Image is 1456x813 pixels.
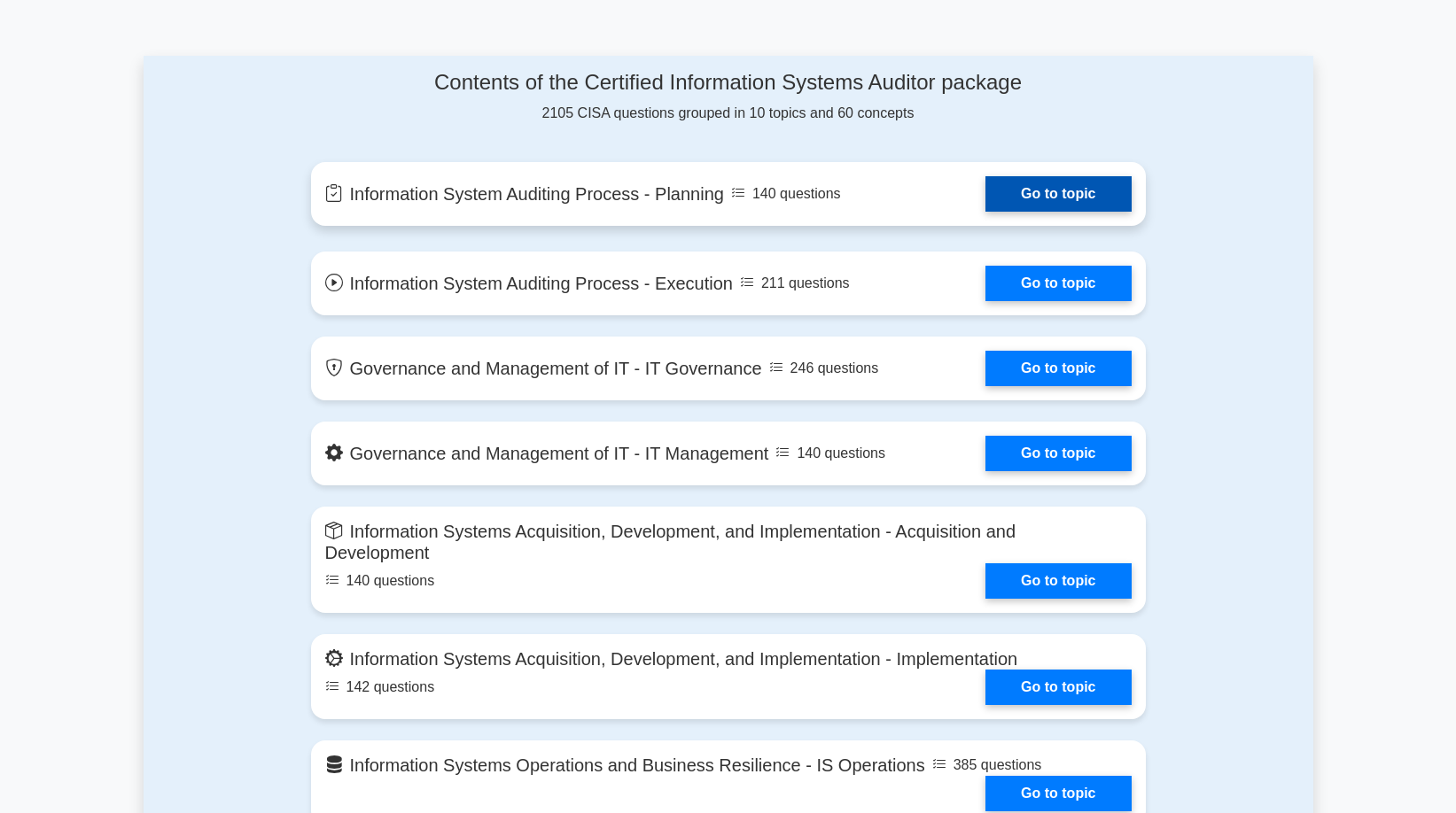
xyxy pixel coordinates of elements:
[985,670,1131,705] a: Go to topic
[985,436,1131,471] a: Go to topic
[311,70,1146,124] div: 2105 CISA questions grouped in 10 topics and 60 concepts
[985,266,1131,301] a: Go to topic
[985,351,1131,386] a: Go to topic
[985,176,1131,212] a: Go to topic
[985,776,1131,811] a: Go to topic
[985,563,1131,599] a: Go to topic
[311,70,1146,96] h4: Contents of the Certified Information Systems Auditor package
